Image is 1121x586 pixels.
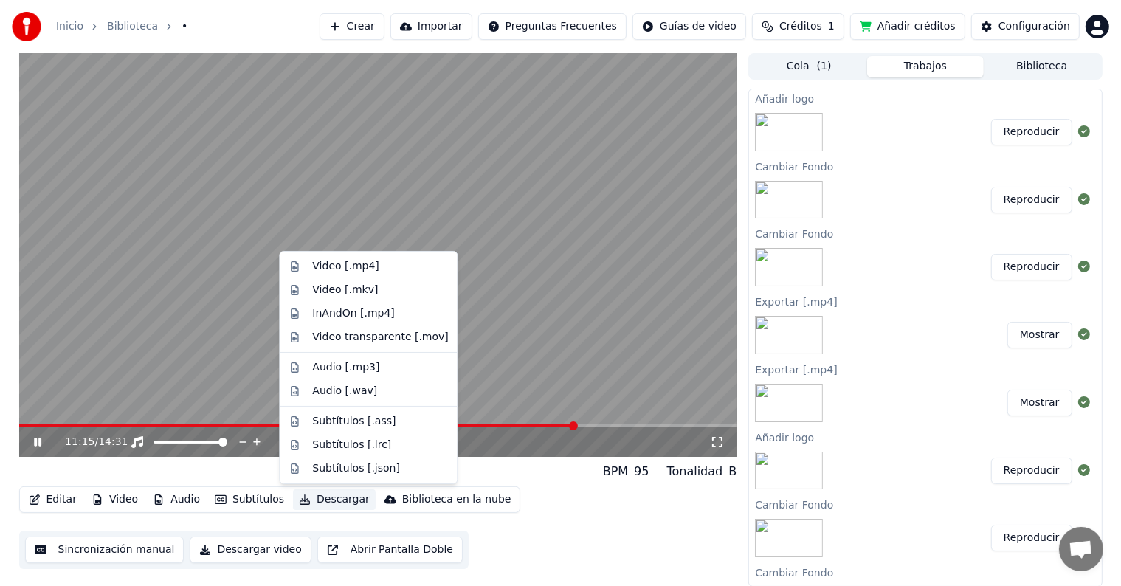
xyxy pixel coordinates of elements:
[749,428,1101,446] div: Añadir logo
[312,330,448,345] div: Video transparente [.mov]
[603,463,628,480] div: BPM
[23,489,83,510] button: Editar
[984,56,1100,77] button: Biblioteca
[390,13,472,40] button: Importar
[779,19,822,34] span: Créditos
[182,19,187,34] span: •
[998,19,1070,34] div: Configuración
[98,435,128,449] span: 14:31
[190,537,311,563] button: Descargar video
[749,563,1101,581] div: Cambiar Fondo
[749,157,1101,175] div: Cambiar Fondo
[828,19,835,34] span: 1
[107,19,158,34] a: Biblioteca
[402,492,511,507] div: Biblioteca en la nube
[56,19,187,34] nav: breadcrumb
[86,489,144,510] button: Video
[991,458,1072,484] button: Reproducir
[65,435,94,449] span: 11:15
[751,56,867,77] button: Cola
[634,463,649,480] div: 95
[752,13,844,40] button: Créditos1
[991,525,1072,551] button: Reproducir
[147,489,206,510] button: Audio
[728,463,737,480] div: B
[317,537,463,563] button: Abrir Pantalla Doble
[312,259,379,274] div: Video [.mp4]
[1007,390,1072,416] button: Mostrar
[312,306,395,321] div: InAndOn [.mp4]
[209,489,290,510] button: Subtítulos
[991,119,1072,145] button: Reproducir
[312,414,396,429] div: Subtítulos [.ass]
[25,537,184,563] button: Sincronización manual
[632,13,746,40] button: Guías de video
[478,13,627,40] button: Preguntas Frecuentes
[991,187,1072,213] button: Reproducir
[817,59,832,74] span: ( 1 )
[991,254,1072,280] button: Reproducir
[312,360,379,375] div: Audio [.mp3]
[312,283,378,297] div: Video [.mkv]
[56,19,83,34] a: Inicio
[65,435,100,449] div: /
[850,13,965,40] button: Añadir créditos
[12,12,41,41] img: youka
[971,13,1080,40] button: Configuración
[749,495,1101,513] div: Cambiar Fondo
[749,360,1101,378] div: Exportar [.mp4]
[312,384,377,399] div: Audio [.wav]
[867,56,984,77] button: Trabajos
[749,89,1101,107] div: Añadir logo
[1059,527,1103,571] a: Chat abierto
[749,224,1101,242] div: Cambiar Fondo
[312,438,391,452] div: Subtítulos [.lrc]
[1007,322,1072,348] button: Mostrar
[320,13,384,40] button: Crear
[667,463,723,480] div: Tonalidad
[293,489,376,510] button: Descargar
[312,461,400,476] div: Subtítulos [.json]
[749,292,1101,310] div: Exportar [.mp4]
